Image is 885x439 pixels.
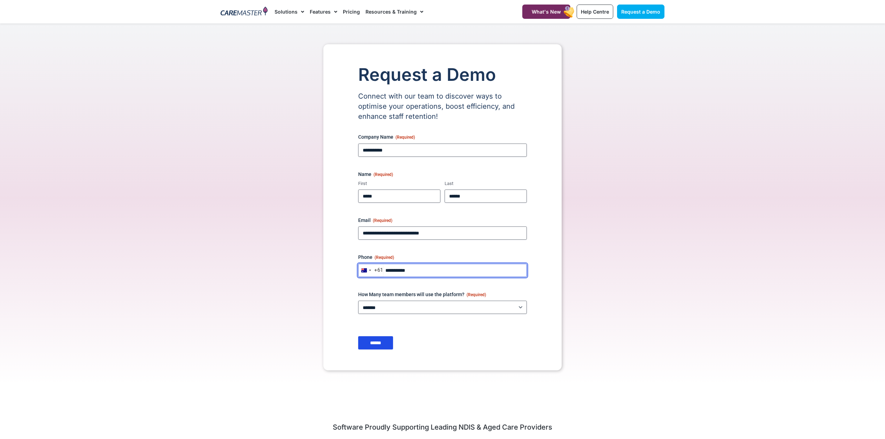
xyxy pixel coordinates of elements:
[375,255,394,260] span: (Required)
[577,5,613,19] a: Help Centre
[358,171,393,178] legend: Name
[621,9,660,15] span: Request a Demo
[617,5,664,19] a: Request a Demo
[374,172,393,177] span: (Required)
[358,254,527,261] label: Phone
[532,9,561,15] span: What's New
[581,9,609,15] span: Help Centre
[358,180,440,187] label: First
[358,217,527,224] label: Email
[522,5,570,19] a: What's New
[395,135,415,140] span: (Required)
[359,264,383,277] button: Selected country
[374,268,383,273] div: +61
[467,292,486,297] span: (Required)
[221,7,268,17] img: CareMaster Logo
[373,218,392,223] span: (Required)
[445,180,527,187] label: Last
[221,423,664,432] h2: Software Proudly Supporting Leading NDIS & Aged Care Providers
[358,91,527,122] p: Connect with our team to discover ways to optimise your operations, boost efficiency, and enhance...
[358,291,527,298] label: How Many team members will use the platform?
[358,65,527,84] h1: Request a Demo
[358,133,527,140] label: Company Name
